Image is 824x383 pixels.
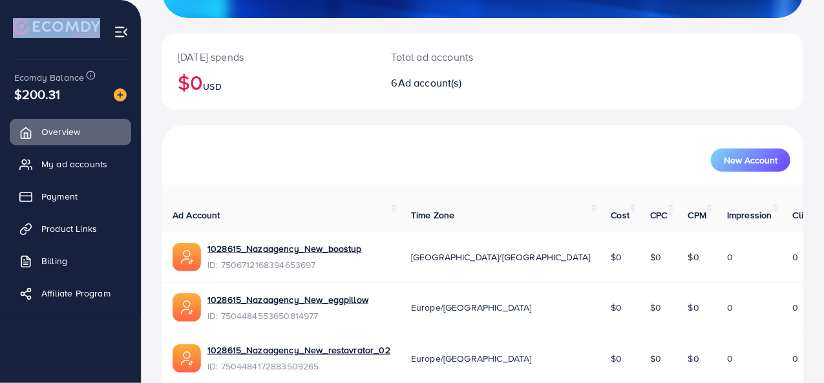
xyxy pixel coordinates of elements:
[178,49,361,65] p: [DATE] spends
[207,344,390,357] a: 1028615_Nazaagency_New_restavrator_02
[14,85,60,103] span: $200.31
[10,151,131,177] a: My ad accounts
[793,209,818,222] span: Clicks
[650,251,661,264] span: $0
[41,158,107,171] span: My ad accounts
[41,125,80,138] span: Overview
[411,301,532,314] span: Europe/[GEOGRAPHIC_DATA]
[611,301,622,314] span: $0
[41,190,78,203] span: Payment
[10,216,131,242] a: Product Links
[10,119,131,145] a: Overview
[611,251,622,264] span: $0
[611,352,622,365] span: $0
[711,149,790,172] button: New Account
[793,251,799,264] span: 0
[392,49,521,65] p: Total ad accounts
[769,325,814,373] iframe: Chat
[173,293,201,322] img: ic-ads-acc.e4c84228.svg
[392,77,521,89] h2: 6
[650,209,667,222] span: CPC
[650,301,661,314] span: $0
[411,352,532,365] span: Europe/[GEOGRAPHIC_DATA]
[173,243,201,271] img: ic-ads-acc.e4c84228.svg
[207,258,362,271] span: ID: 7506712168394653697
[398,76,461,90] span: Ad account(s)
[411,209,454,222] span: Time Zone
[411,251,591,264] span: [GEOGRAPHIC_DATA]/[GEOGRAPHIC_DATA]
[688,301,699,314] span: $0
[14,71,84,84] span: Ecomdy Balance
[207,293,368,306] a: 1028615_Nazaagency_New_eggpillow
[688,209,706,222] span: CPM
[724,156,777,165] span: New Account
[173,344,201,373] img: ic-ads-acc.e4c84228.svg
[173,209,220,222] span: Ad Account
[207,242,362,255] a: 1028615_Nazaagency_New_boostup
[688,352,699,365] span: $0
[10,248,131,274] a: Billing
[207,309,368,322] span: ID: 7504484553650814977
[13,18,100,38] img: logo
[10,280,131,306] a: Affiliate Program
[41,254,67,267] span: Billing
[114,88,127,101] img: image
[727,301,733,314] span: 0
[727,352,733,365] span: 0
[41,222,97,235] span: Product Links
[178,70,361,94] h2: $0
[10,183,131,209] a: Payment
[611,209,630,222] span: Cost
[688,251,699,264] span: $0
[114,25,129,39] img: menu
[207,360,390,373] span: ID: 7504484172883509265
[727,209,772,222] span: Impression
[793,301,799,314] span: 0
[650,352,661,365] span: $0
[203,80,221,93] span: USD
[727,251,733,264] span: 0
[41,287,111,300] span: Affiliate Program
